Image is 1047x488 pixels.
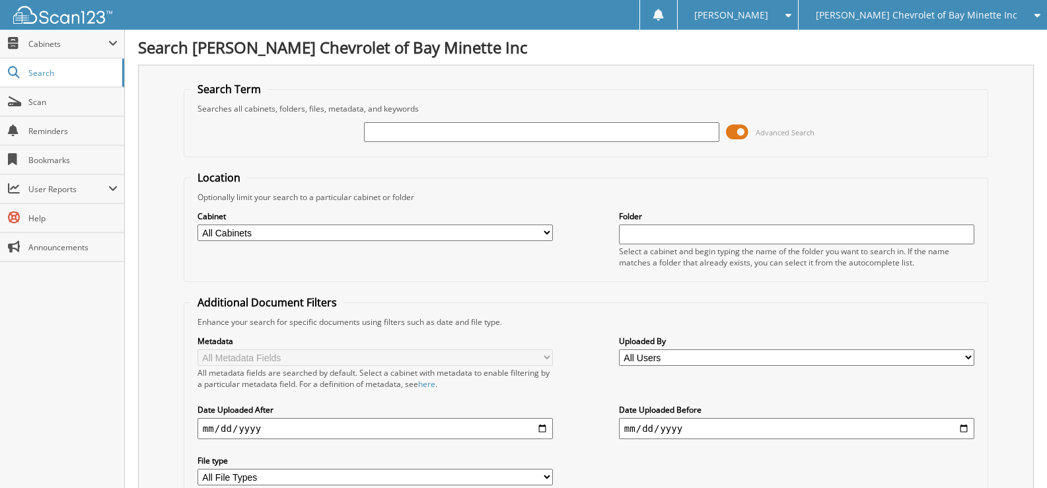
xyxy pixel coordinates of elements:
[418,378,435,390] a: here
[619,246,974,268] div: Select a cabinet and begin typing the name of the folder you want to search in. If the name match...
[28,155,118,166] span: Bookmarks
[191,170,247,185] legend: Location
[191,103,981,114] div: Searches all cabinets, folders, files, metadata, and keywords
[198,404,553,415] label: Date Uploaded After
[198,335,553,347] label: Metadata
[28,184,108,195] span: User Reports
[198,211,553,222] label: Cabinet
[28,96,118,108] span: Scan
[191,82,268,96] legend: Search Term
[756,127,814,137] span: Advanced Search
[694,11,768,19] span: [PERSON_NAME]
[28,125,118,137] span: Reminders
[138,36,1034,58] h1: Search [PERSON_NAME] Chevrolet of Bay Minette Inc
[28,213,118,224] span: Help
[198,455,553,466] label: File type
[619,404,974,415] label: Date Uploaded Before
[981,425,1047,488] iframe: Chat Widget
[619,335,974,347] label: Uploaded By
[198,367,553,390] div: All metadata fields are searched by default. Select a cabinet with metadata to enable filtering b...
[619,418,974,439] input: end
[191,316,981,328] div: Enhance your search for specific documents using filters such as date and file type.
[28,242,118,253] span: Announcements
[191,192,981,203] div: Optionally limit your search to a particular cabinet or folder
[28,38,108,50] span: Cabinets
[198,418,553,439] input: start
[191,295,343,310] legend: Additional Document Filters
[816,11,1017,19] span: [PERSON_NAME] Chevrolet of Bay Minette Inc
[13,6,112,24] img: scan123-logo-white.svg
[619,211,974,222] label: Folder
[28,67,116,79] span: Search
